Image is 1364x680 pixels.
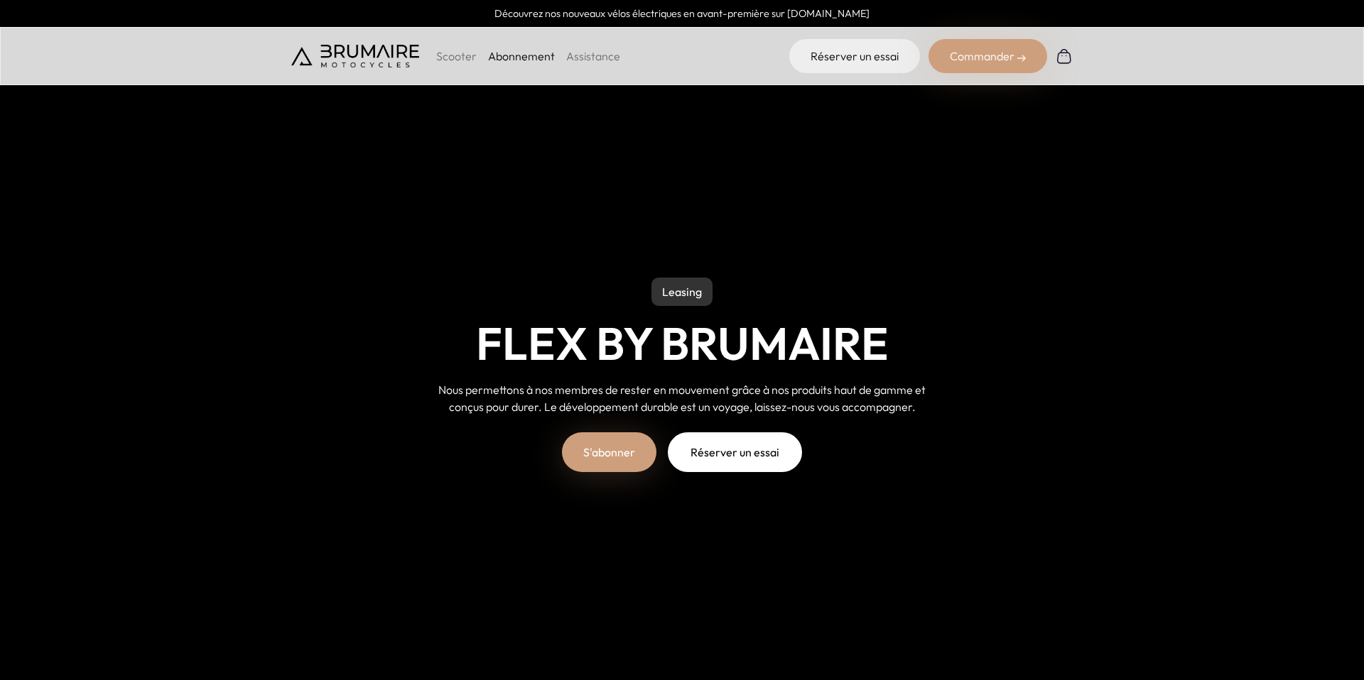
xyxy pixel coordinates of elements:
img: right-arrow-2.png [1017,54,1026,62]
a: Réserver un essai [668,432,802,472]
a: Abonnement [488,49,555,63]
a: S'abonner [562,432,656,472]
img: Panier [1056,48,1073,65]
a: Réserver un essai [789,39,920,73]
div: Commander [929,39,1047,73]
p: Leasing [651,278,713,306]
a: Assistance [566,49,620,63]
span: Nous permettons à nos membres de rester en mouvement grâce à nos produits haut de gamme et conçus... [438,383,926,414]
p: Scooter [436,48,477,65]
img: Brumaire Motocycles [291,45,419,67]
h1: Flex by Brumaire [476,317,889,370]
